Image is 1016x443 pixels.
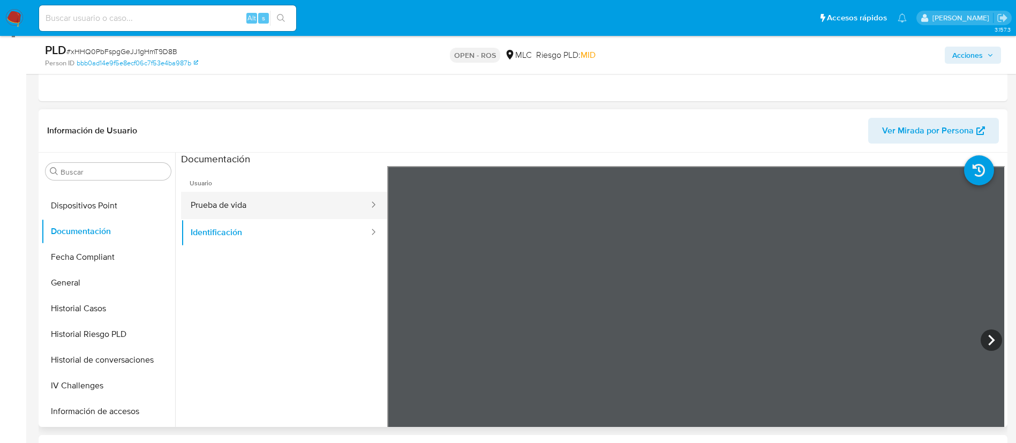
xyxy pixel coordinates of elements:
[39,11,296,25] input: Buscar usuario o caso...
[41,321,175,347] button: Historial Riesgo PLD
[868,118,999,144] button: Ver Mirada por Persona
[952,47,983,64] span: Acciones
[61,167,167,177] input: Buscar
[41,270,175,296] button: General
[66,46,177,57] span: # xHHQ0PbFspgGeJJ1gHmT9D8B
[997,12,1008,24] a: Salir
[247,13,256,23] span: Alt
[270,11,292,26] button: search-icon
[505,49,532,61] div: MLC
[45,58,74,68] b: Person ID
[41,347,175,373] button: Historial de conversaciones
[41,193,175,219] button: Dispositivos Point
[41,219,175,244] button: Documentación
[77,58,198,68] a: bbb0ad14e9f5e8ecf06c7f53e4ba987b
[945,47,1001,64] button: Acciones
[41,244,175,270] button: Fecha Compliant
[47,125,137,136] h1: Información de Usuario
[262,13,265,23] span: s
[45,41,66,58] b: PLD
[898,13,907,22] a: Notificaciones
[41,296,175,321] button: Historial Casos
[41,373,175,399] button: IV Challenges
[581,49,596,61] span: MID
[882,118,974,144] span: Ver Mirada por Persona
[995,25,1011,34] span: 3.157.3
[41,399,175,424] button: Información de accesos
[536,49,596,61] span: Riesgo PLD:
[450,48,500,63] p: OPEN - ROS
[932,13,993,23] p: rociodaniela.benavidescatalan@mercadolibre.cl
[50,167,58,176] button: Buscar
[827,12,887,24] span: Accesos rápidos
